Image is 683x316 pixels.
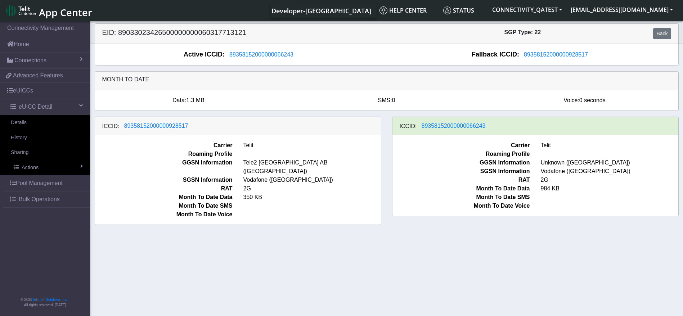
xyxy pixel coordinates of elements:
[524,51,588,58] span: 89358152000000928517
[387,193,535,202] span: Month To Date SMS
[22,164,39,172] span: Actions
[90,150,238,158] span: Roaming Profile
[238,141,386,150] span: Telit
[90,158,238,176] span: GGSN Information
[19,103,52,111] span: eUICC Detail
[238,184,386,193] span: 2G
[392,97,395,103] span: 0
[387,150,535,158] span: Roaming Profile
[14,56,46,65] span: Connections
[400,123,417,130] h6: ICCID:
[102,76,671,83] h6: Month to date
[3,175,90,191] a: Pool Management
[417,121,490,131] button: 89358152000000066243
[3,160,90,175] a: Actions
[379,6,427,14] span: Help center
[238,176,386,184] span: Vodafone ([GEOGRAPHIC_DATA])
[90,193,238,202] span: Month To Date Data
[172,97,186,103] span: Data:
[90,176,238,184] span: SGSN Information
[563,97,579,103] span: Voice:
[13,71,63,80] span: Advanced Features
[6,5,36,17] img: logo-telit-cinterion-gw-new.png
[271,6,371,15] span: Developer-[GEOGRAPHIC_DATA]
[387,176,535,184] span: RAT
[387,167,535,176] span: SGSN Information
[472,50,519,59] span: Fallback ICCID:
[186,97,205,103] span: 1.3 MB
[519,50,593,59] button: 89358152000000928517
[566,3,677,16] button: [EMAIL_ADDRESS][DOMAIN_NAME]
[377,3,440,18] a: Help center
[229,51,293,58] span: 89358152000000066243
[32,298,68,302] a: Telit IoT Solutions, Inc.
[6,3,91,18] a: App Center
[3,191,90,207] a: Bulk Operations
[387,202,535,210] span: Month To Date Voice
[379,6,387,14] img: knowledge.svg
[378,97,392,103] span: SMS:
[124,123,188,129] span: 89358152000000928517
[39,6,92,19] span: App Center
[271,3,371,18] a: Your current platform instance
[653,28,671,39] a: Back
[579,97,606,103] span: 0 seconds
[440,3,488,18] a: Status
[90,184,238,193] span: RAT
[97,28,387,39] h5: EID: 89033023426500000000060317713121
[504,29,541,35] span: SGP Type: 22
[90,210,238,219] span: Month To Date Voice
[102,123,120,130] h6: ICCID:
[488,3,566,16] button: CONNECTIVITY_QATEST
[443,6,451,14] img: status.svg
[238,158,386,176] span: Tele2 [GEOGRAPHIC_DATA] AB ([GEOGRAPHIC_DATA])
[19,195,60,204] span: Bulk Operations
[90,202,238,210] span: Month To Date SMS
[225,50,298,59] button: 89358152000000066243
[422,123,486,129] span: 89358152000000066243
[443,6,474,14] span: Status
[387,141,535,150] span: Carrier
[238,193,386,202] span: 350 KB
[90,141,238,150] span: Carrier
[387,184,535,193] span: Month To Date Data
[387,158,535,167] span: GGSN Information
[3,99,90,115] a: eUICC Detail
[184,50,225,59] span: Active ICCID:
[120,121,193,131] button: 89358152000000928517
